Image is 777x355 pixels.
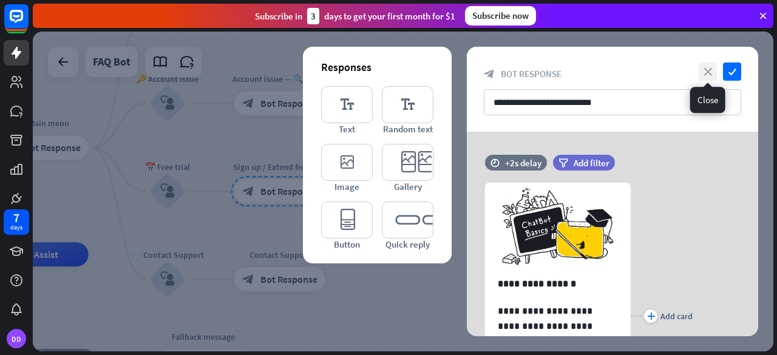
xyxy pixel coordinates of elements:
i: block_bot_response [484,69,495,79]
div: Subscribe now [465,6,536,25]
div: 7 [13,212,19,223]
i: time [490,158,500,167]
i: check [723,63,741,81]
i: filter [558,158,568,167]
button: Open LiveChat chat widget [10,5,46,41]
span: Add filter [574,157,609,169]
img: preview [485,183,631,271]
i: close [699,63,717,81]
span: Bot Response [501,68,562,79]
div: days [10,223,22,232]
div: 3 [307,8,319,24]
div: Add card [660,311,693,322]
div: +2s delay [505,157,541,169]
a: 7 days [4,209,29,235]
div: Subscribe in days to get your first month for $1 [255,8,455,24]
div: DD [7,329,26,348]
i: plus [647,313,655,320]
